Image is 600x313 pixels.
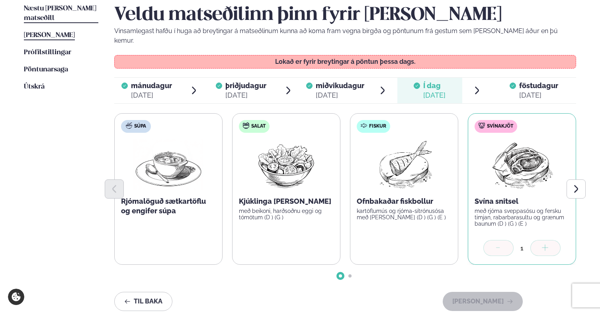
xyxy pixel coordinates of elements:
span: Fiskur [369,123,386,130]
img: pork.svg [479,122,485,129]
span: miðvikudagur [316,81,364,90]
a: Prófílstillingar [24,48,71,57]
img: Soup.png [133,139,203,190]
p: með beikoni, harðsoðnu eggi og tómötum (D ) (G ) [239,208,334,220]
span: Útskrá [24,83,45,90]
span: Prófílstillingar [24,49,71,56]
div: 1 [514,244,530,253]
img: Pork-Meat.png [487,139,557,190]
span: Go to slide 2 [348,274,352,278]
span: Pöntunarsaga [24,66,68,73]
button: Next slide [567,179,586,199]
p: Kjúklinga [PERSON_NAME] [239,197,334,206]
span: Næstu [PERSON_NAME] matseðill [24,5,96,22]
div: [DATE] [131,91,172,100]
span: þriðjudagur [225,81,266,90]
div: [DATE] [225,91,266,100]
button: Til baka [114,292,172,311]
p: Svína snitsel [475,197,569,206]
div: [DATE] [519,91,558,100]
div: [DATE] [423,91,446,100]
button: Previous slide [105,179,124,199]
img: soup.svg [126,122,132,129]
span: Svínakjöt [487,123,513,130]
button: [PERSON_NAME] [443,292,523,311]
a: Pöntunarsaga [24,65,68,75]
img: salad.svg [243,122,249,129]
a: Útskrá [24,82,45,92]
span: mánudagur [131,81,172,90]
span: Í dag [423,81,446,91]
span: föstudagur [519,81,558,90]
span: Salat [251,123,266,130]
img: fish.svg [361,122,367,129]
a: [PERSON_NAME] [24,31,75,40]
img: Fish.png [369,139,440,190]
span: [PERSON_NAME] [24,32,75,39]
p: með rjóma sveppasósu og fersku timjan, rabarbarasultu og grænum baunum (D ) (G ) (E ) [475,208,569,227]
p: Rjómalöguð sætkartöflu og engifer súpa [121,197,216,216]
h2: Veldu matseðilinn þinn fyrir [PERSON_NAME] [114,4,576,26]
span: Go to slide 1 [339,274,342,278]
p: Lokað er fyrir breytingar á pöntun þessa dags. [123,59,568,65]
p: Ofnbakaðar fiskbollur [357,197,451,206]
img: Salad.png [251,139,322,190]
p: kartöflumús og rjóma-sítrónusósa með [PERSON_NAME] (D ) (G ) (E ) [357,208,451,220]
a: Næstu [PERSON_NAME] matseðill [24,4,98,23]
div: [DATE] [316,91,364,100]
a: Cookie settings [8,289,24,305]
span: Súpa [134,123,146,130]
p: Vinsamlegast hafðu í huga að breytingar á matseðlinum kunna að koma fram vegna birgða og pöntunum... [114,26,576,45]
